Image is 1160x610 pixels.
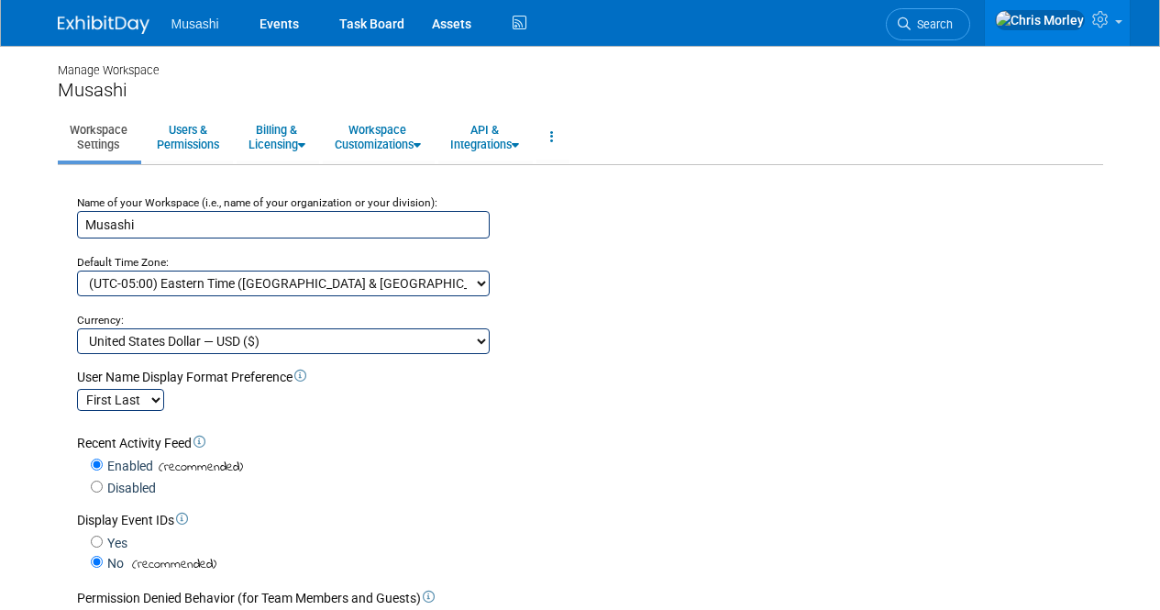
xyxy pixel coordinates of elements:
div: User Name Display Format Preference [77,368,1098,386]
span: (recommended) [127,555,216,574]
span: (recommended) [153,458,243,477]
img: Chris Morley [995,10,1085,30]
span: Musashi [171,17,219,31]
small: Name of your Workspace (i.e., name of your organization or your division): [77,196,437,209]
span: Search [911,17,953,31]
a: Users &Permissions [145,115,231,160]
a: Search [886,8,970,40]
img: ExhibitDay [58,16,149,34]
a: API &Integrations [438,115,531,160]
div: Display Event IDs [77,511,1098,529]
div: Manage Workspace [58,46,1103,79]
input: Name of your organization [77,211,490,238]
a: Billing &Licensing [237,115,317,160]
label: Enabled [103,457,153,475]
label: Yes [103,534,127,552]
div: Musashi [58,79,1103,102]
small: Default Time Zone: [77,256,169,269]
a: WorkspaceSettings [58,115,139,160]
div: Permission Denied Behavior (for Team Members and Guests) [77,589,1098,607]
label: No [103,554,124,572]
label: Disabled [103,479,156,497]
small: Currency: [77,314,124,327]
a: WorkspaceCustomizations [323,115,433,160]
div: Recent Activity Feed [77,434,1098,452]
